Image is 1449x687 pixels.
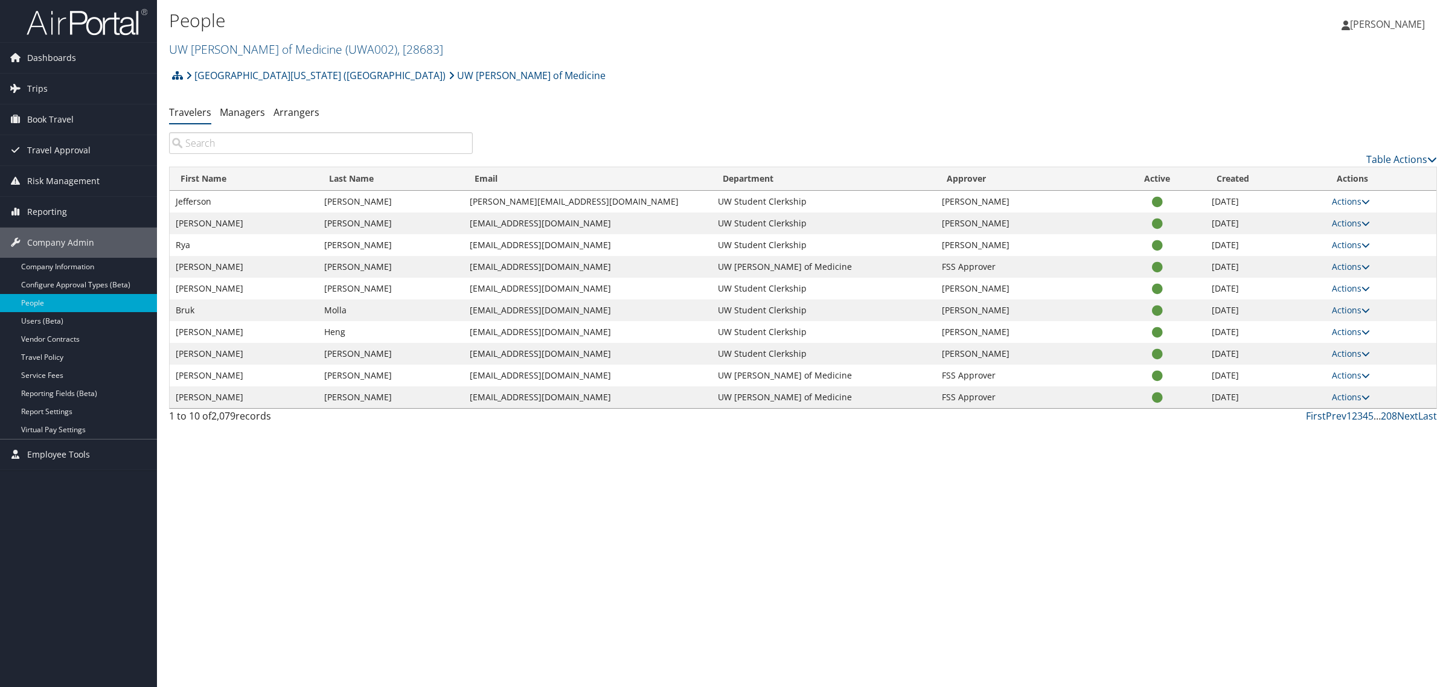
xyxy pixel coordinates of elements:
td: [PERSON_NAME] [318,386,463,408]
td: [DATE] [1206,212,1326,234]
a: Actions [1332,239,1370,251]
td: [PERSON_NAME][EMAIL_ADDRESS][DOMAIN_NAME] [464,191,712,212]
td: [DATE] [1206,191,1326,212]
td: [PERSON_NAME] [318,191,463,212]
td: [PERSON_NAME] [170,365,318,386]
div: 1 to 10 of records [169,409,473,429]
th: Department: activate to sort column ascending [712,167,936,191]
td: [DATE] [1206,234,1326,256]
a: 2 [1352,409,1357,423]
td: [PERSON_NAME] [170,278,318,299]
td: [EMAIL_ADDRESS][DOMAIN_NAME] [464,212,712,234]
td: UW Student Clerkship [712,191,936,212]
td: UW Student Clerkship [712,234,936,256]
a: Actions [1332,283,1370,294]
span: Company Admin [27,228,94,258]
td: [EMAIL_ADDRESS][DOMAIN_NAME] [464,321,712,343]
td: UW [PERSON_NAME] of Medicine [712,256,936,278]
th: Approver [936,167,1109,191]
a: Actions [1332,196,1370,207]
td: [DATE] [1206,299,1326,321]
a: Actions [1332,348,1370,359]
td: [EMAIL_ADDRESS][DOMAIN_NAME] [464,343,712,365]
span: Trips [27,74,48,104]
a: 5 [1368,409,1374,423]
td: [EMAIL_ADDRESS][DOMAIN_NAME] [464,278,712,299]
td: UW Student Clerkship [712,321,936,343]
a: 3 [1357,409,1363,423]
td: [EMAIL_ADDRESS][DOMAIN_NAME] [464,299,712,321]
a: Table Actions [1366,153,1437,166]
td: UW [PERSON_NAME] of Medicine [712,365,936,386]
a: [GEOGRAPHIC_DATA][US_STATE] ([GEOGRAPHIC_DATA]) [186,63,446,88]
th: Last Name: activate to sort column ascending [318,167,463,191]
a: Managers [220,106,265,119]
td: [PERSON_NAME] [936,299,1109,321]
td: [DATE] [1206,256,1326,278]
a: Actions [1332,391,1370,403]
th: Created: activate to sort column ascending [1206,167,1326,191]
td: [PERSON_NAME] [170,212,318,234]
td: UW [PERSON_NAME] of Medicine [712,386,936,408]
a: Actions [1332,261,1370,272]
th: Actions [1326,167,1436,191]
td: [EMAIL_ADDRESS][DOMAIN_NAME] [464,256,712,278]
span: … [1374,409,1381,423]
input: Search [169,132,473,154]
td: Heng [318,321,463,343]
td: [PERSON_NAME] [318,212,463,234]
td: [EMAIL_ADDRESS][DOMAIN_NAME] [464,386,712,408]
th: First Name: activate to sort column ascending [170,167,318,191]
td: Molla [318,299,463,321]
td: Bruk [170,299,318,321]
td: UW Student Clerkship [712,212,936,234]
td: [PERSON_NAME] [318,278,463,299]
td: Rya [170,234,318,256]
td: [PERSON_NAME] [936,321,1109,343]
td: [PERSON_NAME] [170,386,318,408]
a: Actions [1332,304,1370,316]
span: [PERSON_NAME] [1350,18,1425,31]
td: [PERSON_NAME] [318,343,463,365]
td: UW Student Clerkship [712,343,936,365]
img: airportal-logo.png [27,8,147,36]
a: UW [PERSON_NAME] of Medicine [169,41,443,57]
a: Arrangers [273,106,319,119]
td: [PERSON_NAME] [936,234,1109,256]
td: [DATE] [1206,321,1326,343]
a: [PERSON_NAME] [1342,6,1437,42]
td: [PERSON_NAME] [170,321,318,343]
th: Active: activate to sort column ascending [1108,167,1206,191]
td: Jefferson [170,191,318,212]
span: ( UWA002 ) [345,41,397,57]
td: [EMAIL_ADDRESS][DOMAIN_NAME] [464,365,712,386]
span: Dashboards [27,43,76,73]
a: 1 [1346,409,1352,423]
span: 2,079 [211,409,235,423]
td: [EMAIL_ADDRESS][DOMAIN_NAME] [464,234,712,256]
h1: People [169,8,1014,33]
td: [PERSON_NAME] [170,343,318,365]
td: [DATE] [1206,343,1326,365]
a: Next [1397,409,1418,423]
th: Email: activate to sort column ascending [464,167,712,191]
a: Last [1418,409,1437,423]
span: Travel Approval [27,135,91,165]
td: FSS Approver [936,256,1109,278]
span: Book Travel [27,104,74,135]
td: [PERSON_NAME] [318,234,463,256]
a: Actions [1332,369,1370,381]
span: Employee Tools [27,439,90,470]
a: 4 [1363,409,1368,423]
a: Actions [1332,217,1370,229]
td: [DATE] [1206,386,1326,408]
td: [PERSON_NAME] [936,343,1109,365]
a: 208 [1381,409,1397,423]
td: [PERSON_NAME] [170,256,318,278]
a: UW [PERSON_NAME] of Medicine [449,63,606,88]
td: [PERSON_NAME] [318,256,463,278]
span: , [ 28683 ] [397,41,443,57]
td: [PERSON_NAME] [936,212,1109,234]
td: UW Student Clerkship [712,278,936,299]
a: Actions [1332,326,1370,337]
